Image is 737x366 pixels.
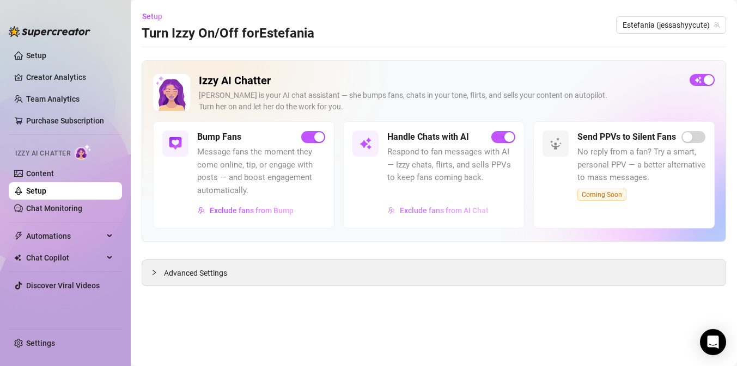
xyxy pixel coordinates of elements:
[75,144,92,160] img: AI Chatter
[714,22,720,28] span: team
[26,69,113,86] a: Creator Analytics
[151,269,157,276] span: collapsed
[197,202,294,219] button: Exclude fans from Bump
[142,8,171,25] button: Setup
[26,51,46,60] a: Setup
[577,189,626,201] span: Coming Soon
[26,249,103,266] span: Chat Copilot
[151,266,164,278] div: collapsed
[198,207,205,214] img: svg%3e
[26,116,104,125] a: Purchase Subscription
[197,131,241,144] h5: Bump Fans
[623,17,720,33] span: Estefania (jessashyycute)
[577,146,705,184] span: No reply from a fan? Try a smart, personal PPV — a better alternative to mass messages.
[387,131,469,144] h5: Handle Chats with AI
[15,148,70,159] span: Izzy AI Chatter
[26,169,54,178] a: Content
[14,232,23,240] span: thunderbolt
[577,131,676,144] h5: Send PPVs to Silent Fans
[26,95,80,103] a: Team Analytics
[164,267,227,279] span: Advanced Settings
[210,206,294,215] span: Exclude fans from Bump
[26,339,55,348] a: Settings
[700,329,726,355] div: Open Intercom Messenger
[387,146,515,184] span: Respond to fan messages with AI — Izzy chats, flirts, and sells PPVs to keep fans coming back.
[388,207,395,214] img: svg%3e
[199,90,681,113] div: [PERSON_NAME] is your AI chat assistant — she bumps fans, chats in your tone, flirts, and sells y...
[142,12,162,21] span: Setup
[26,204,82,213] a: Chat Monitoring
[9,26,90,37] img: logo-BBDzfeDw.svg
[26,281,100,290] a: Discover Viral Videos
[359,137,372,150] img: svg%3e
[14,254,21,262] img: Chat Copilot
[142,25,314,42] h3: Turn Izzy On/Off for Estefania
[169,137,182,150] img: svg%3e
[199,74,681,88] h2: Izzy AI Chatter
[153,74,190,111] img: Izzy AI Chatter
[387,202,489,219] button: Exclude fans from AI Chat
[549,137,562,150] img: svg%3e
[26,187,46,195] a: Setup
[400,206,489,215] span: Exclude fans from AI Chat
[197,146,325,197] span: Message fans the moment they come online, tip, or engage with posts — and boost engagement automa...
[26,227,103,245] span: Automations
